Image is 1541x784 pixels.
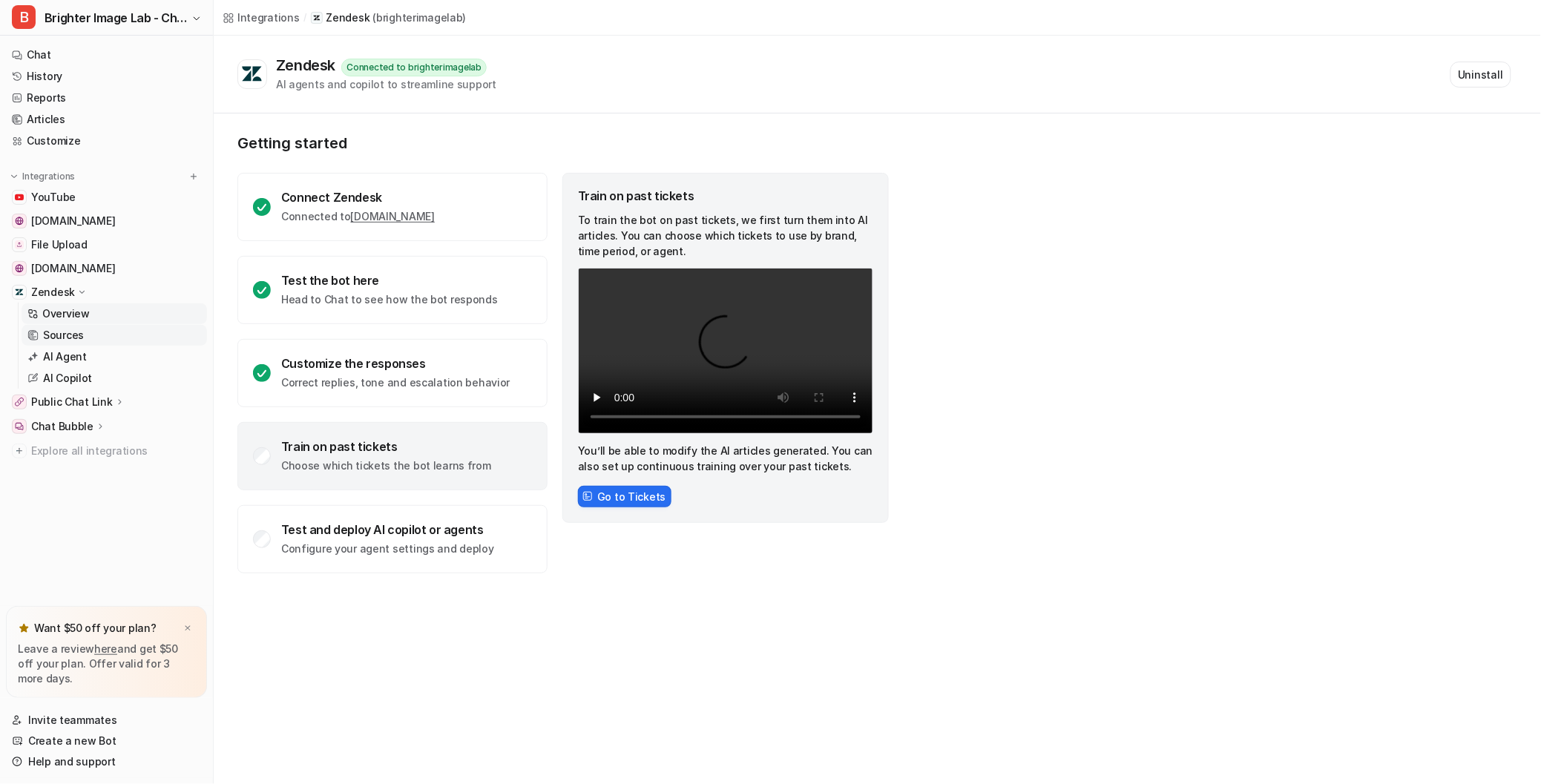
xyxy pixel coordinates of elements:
[34,621,157,636] p: Want $50 off your plan?
[15,398,24,406] img: Public Chat Link
[351,210,435,223] a: [DOMAIN_NAME]
[304,11,307,24] span: /
[31,214,115,228] span: [DOMAIN_NAME]
[281,356,510,371] div: Customize the responses
[31,190,76,205] span: YouTube
[6,710,207,731] a: Invite teammates
[578,268,873,434] video: Your browser does not support the video tag.
[6,169,79,184] button: Integrations
[15,240,24,249] img: File Upload
[311,10,466,25] a: Zendesk(brighterimagelab)
[578,486,671,507] button: Go to Tickets
[31,419,93,434] p: Chat Bubble
[237,134,890,152] p: Getting started
[18,642,195,686] p: Leave a review and get $50 off your plan. Offer valid for 3 more days.
[276,56,341,74] div: Zendesk
[42,306,90,321] p: Overview
[281,541,494,556] p: Configure your agent settings and deploy
[31,237,88,252] span: File Upload
[12,444,27,458] img: explore all integrations
[281,375,510,390] p: Correct replies, tone and escalation behavior
[6,66,207,87] a: History
[31,261,115,276] span: [DOMAIN_NAME]
[18,622,30,634] img: star
[6,88,207,108] a: Reports
[6,258,207,279] a: brighterimagelab.com[DOMAIN_NAME]
[6,211,207,231] a: shop.brighterimagelab.com[DOMAIN_NAME]
[6,751,207,772] a: Help and support
[6,187,207,208] a: YouTubeYouTube
[183,624,192,633] img: x
[281,273,498,288] div: Test the bot here
[578,443,873,474] p: You’ll be able to modify the AI articles generated. You can also set up continuous training over ...
[578,188,873,203] div: Train on past tickets
[281,209,435,224] p: Connected to
[15,193,24,202] img: YouTube
[582,491,593,501] img: FrameIcon
[372,10,466,25] p: ( brighterimagelab )
[43,328,84,343] p: Sources
[6,441,207,461] a: Explore all integrations
[15,422,24,431] img: Chat Bubble
[22,171,75,182] p: Integrations
[6,45,207,65] a: Chat
[281,458,491,473] p: Choose which tickets the bot learns from
[6,109,207,130] a: Articles
[276,76,496,92] div: AI agents and copilot to streamline support
[15,217,24,225] img: shop.brighterimagelab.com
[45,7,188,28] span: Brighter Image Lab - Chat
[281,522,494,537] div: Test and deploy AI copilot or agents
[22,303,207,324] a: Overview
[188,171,199,182] img: menu_add.svg
[1450,62,1511,88] button: Uninstall
[31,439,201,463] span: Explore all integrations
[326,10,369,25] p: Zendesk
[241,65,263,83] img: Zendesk logo
[281,439,491,454] div: Train on past tickets
[31,285,75,300] p: Zendesk
[578,212,873,259] p: To train the bot on past tickets, we first turn them into AI articles. You can choose which ticke...
[15,264,24,273] img: brighterimagelab.com
[9,171,19,182] img: expand menu
[341,59,487,76] div: Connected to brighterimagelab
[43,349,87,364] p: AI Agent
[281,292,498,307] p: Head to Chat to see how the bot responds
[15,288,24,297] img: Zendesk
[6,131,207,151] a: Customize
[237,10,300,25] div: Integrations
[12,5,36,29] span: B
[94,642,117,655] a: here
[22,325,207,346] a: Sources
[6,234,207,255] a: File UploadFile Upload
[43,371,92,386] p: AI Copilot
[22,346,207,367] a: AI Agent
[223,10,300,25] a: Integrations
[22,368,207,389] a: AI Copilot
[31,395,113,409] p: Public Chat Link
[281,190,435,205] div: Connect Zendesk
[6,731,207,751] a: Create a new Bot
